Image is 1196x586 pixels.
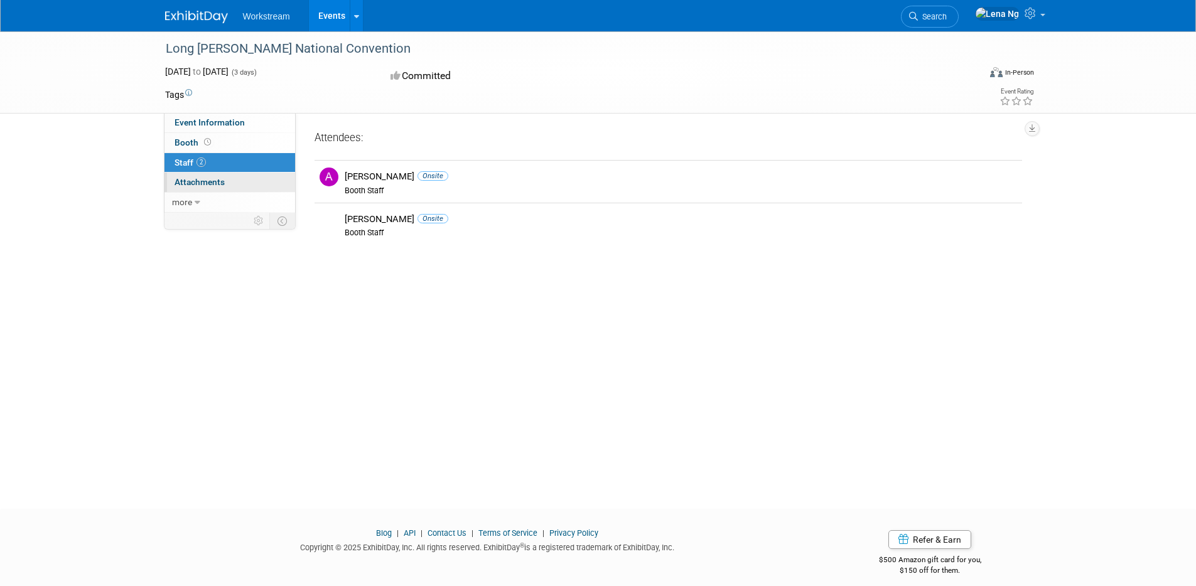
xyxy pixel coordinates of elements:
a: Staff2 [164,153,295,173]
a: API [404,528,416,538]
a: Terms of Service [478,528,537,538]
span: Workstream [243,11,290,21]
td: Tags [165,88,192,101]
div: [PERSON_NAME] [345,213,1017,225]
a: Privacy Policy [549,528,598,538]
div: Attendees: [315,131,1022,147]
a: Contact Us [428,528,466,538]
div: Committed [387,65,664,87]
a: more [164,193,295,212]
span: Booth [175,137,213,147]
td: Toggle Event Tabs [269,213,295,229]
div: In-Person [1005,68,1034,77]
span: Search [918,12,947,21]
span: Booth not reserved yet [202,137,213,147]
div: $150 off for them. [829,565,1032,576]
div: Long [PERSON_NAME] National Convention [161,38,961,60]
a: Blog [376,528,392,538]
span: Attachments [175,177,225,187]
span: Event Information [175,117,245,127]
div: Event Format [905,65,1035,84]
span: 2 [197,157,206,167]
img: A.jpg [320,168,338,186]
span: Onsite [418,214,448,223]
span: Staff [175,157,206,168]
span: | [394,528,402,538]
span: [DATE] [DATE] [165,67,229,77]
span: to [191,67,203,77]
img: Lena Ng [975,7,1020,21]
div: Event Rating [999,88,1033,95]
img: Format-Inperson.png [990,67,1003,77]
span: more [172,197,192,207]
img: ExhibitDay [165,11,228,23]
span: (3 days) [230,68,257,77]
sup: ® [520,542,524,549]
a: Refer & Earn [888,530,971,549]
span: | [468,528,477,538]
div: Booth Staff [345,186,1017,196]
div: Copyright © 2025 ExhibitDay, Inc. All rights reserved. ExhibitDay is a registered trademark of Ex... [165,539,811,553]
div: Booth Staff [345,228,1017,238]
span: | [539,528,547,538]
a: Booth [164,133,295,152]
td: Personalize Event Tab Strip [248,213,270,229]
div: [PERSON_NAME] [345,171,1017,183]
a: Attachments [164,173,295,192]
span: Onsite [418,171,448,181]
a: Search [901,6,959,28]
span: | [418,528,426,538]
a: Event Information [164,113,295,132]
div: $500 Amazon gift card for you, [829,546,1032,575]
